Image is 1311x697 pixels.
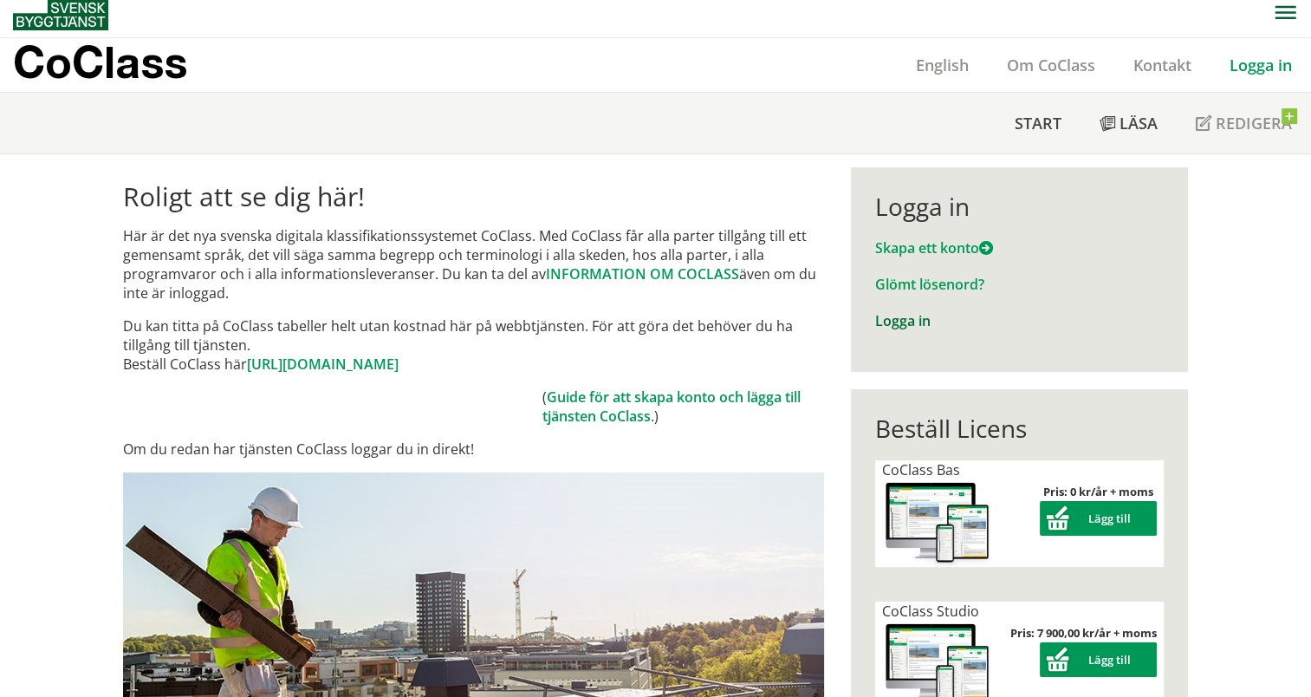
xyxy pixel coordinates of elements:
a: INFORMATION OM COCLASS [546,264,739,283]
a: Glömt lösenord? [875,275,984,294]
a: CoClass [13,38,224,92]
img: coclass-license.jpg [882,479,993,567]
span: Läsa [1120,113,1158,134]
a: English [897,55,988,75]
a: Lägg till [1040,511,1157,526]
p: Du kan titta på CoClass tabeller helt utan kostnad här på webbtjänsten. För att göra det behöver ... [123,316,824,374]
div: Beställ Licens [875,414,1164,443]
h1: Roligt att se dig här! [123,181,824,212]
strong: Pris: 0 kr/år + moms [1043,484,1153,499]
p: Om du redan har tjänsten CoClass loggar du in direkt! [123,440,824,459]
div: Logga in [875,192,1164,221]
a: Om CoClass [988,55,1114,75]
span: CoClass Bas [882,460,960,479]
p: CoClass [13,52,187,72]
a: Kontakt [1114,55,1210,75]
a: Lägg till [1040,652,1157,668]
p: Här är det nya svenska digitala klassifikationssystemet CoClass. Med CoClass får alla parter till... [123,226,824,303]
strong: Pris: 7 900,00 kr/år + moms [1010,625,1157,641]
button: Lägg till [1040,642,1157,677]
a: Start [996,93,1081,153]
a: Läsa [1081,93,1177,153]
a: Logga in [1210,55,1311,75]
button: Lägg till [1040,501,1157,536]
a: Logga in [875,311,931,330]
span: Start [1015,113,1061,134]
td: ( .) [542,388,824,426]
a: [URL][DOMAIN_NAME] [247,355,399,374]
a: Guide för att skapa konto och lägga till tjänsten CoClass [542,388,801,426]
span: CoClass Studio [882,602,979,621]
a: Skapa ett konto [875,238,993,257]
